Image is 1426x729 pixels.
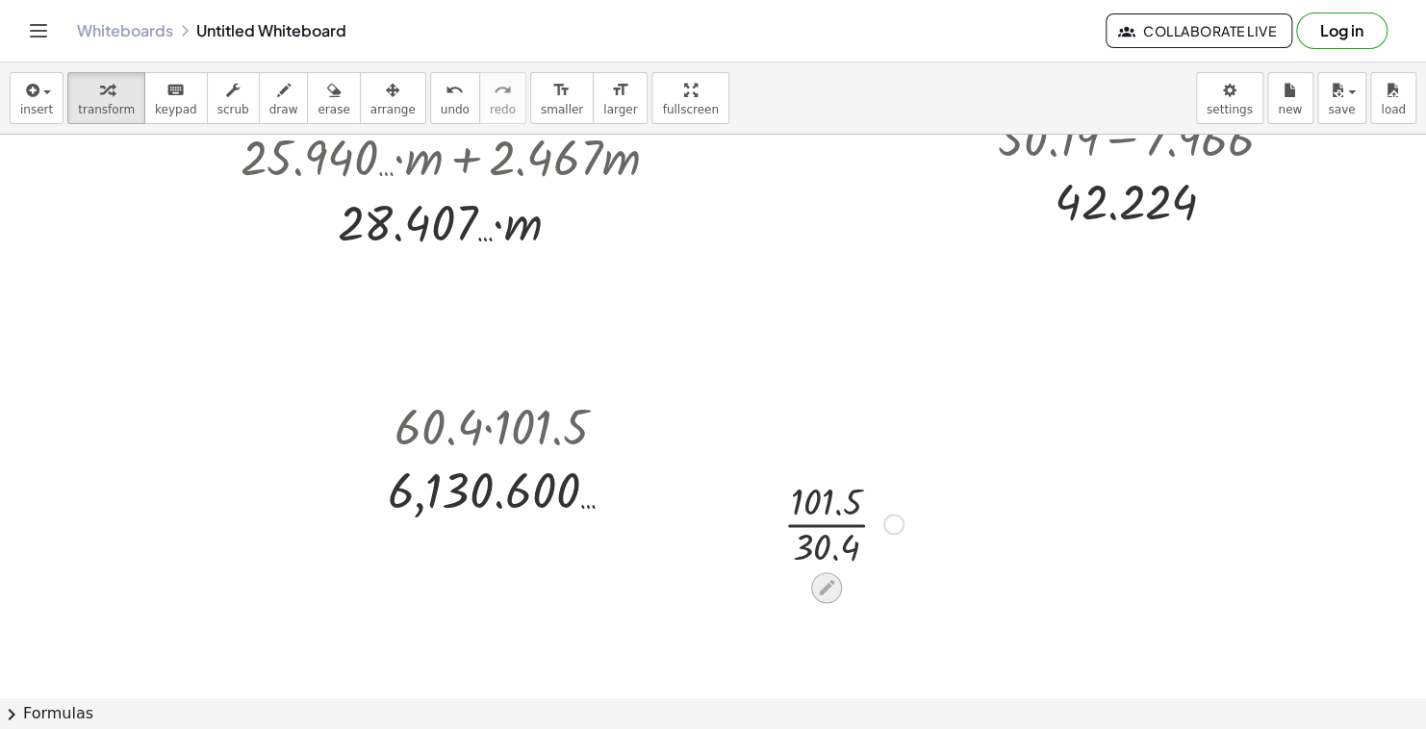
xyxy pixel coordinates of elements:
button: fullscreen [651,72,728,124]
span: load [1381,103,1406,116]
span: redo [490,103,516,116]
button: undoundo [430,72,480,124]
span: new [1278,103,1302,116]
button: Collaborate Live [1106,13,1292,48]
button: transform [67,72,145,124]
button: redoredo [479,72,526,124]
span: insert [20,103,53,116]
span: larger [603,103,637,116]
button: new [1267,72,1313,124]
button: Log in [1296,13,1388,49]
span: transform [78,103,135,116]
span: Collaborate Live [1122,22,1276,39]
a: Whiteboards [77,21,173,40]
span: smaller [541,103,583,116]
button: scrub [207,72,260,124]
button: erase [307,72,360,124]
i: redo [494,79,512,102]
button: load [1370,72,1416,124]
span: settings [1207,103,1253,116]
span: draw [269,103,298,116]
button: keyboardkeypad [144,72,208,124]
i: undo [446,79,464,102]
i: keyboard [166,79,185,102]
span: arrange [370,103,416,116]
span: fullscreen [662,103,718,116]
span: save [1328,103,1355,116]
i: format_size [552,79,571,102]
button: draw [259,72,309,124]
span: scrub [217,103,249,116]
button: insert [10,72,64,124]
button: format_sizesmaller [530,72,594,124]
span: erase [318,103,349,116]
span: keypad [155,103,197,116]
button: format_sizelarger [593,72,648,124]
button: arrange [360,72,426,124]
span: undo [441,103,470,116]
button: settings [1196,72,1263,124]
button: Toggle navigation [23,15,54,46]
i: format_size [611,79,629,102]
div: Edit math [811,572,842,603]
button: save [1317,72,1366,124]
